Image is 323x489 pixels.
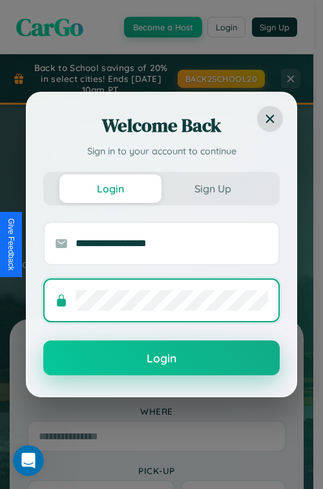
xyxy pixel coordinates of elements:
iframe: Intercom live chat [13,445,44,476]
h2: Welcome Back [43,112,280,138]
p: Sign in to your account to continue [43,145,280,159]
button: Login [59,174,161,203]
button: Login [43,340,280,375]
div: Give Feedback [6,218,16,271]
button: Sign Up [161,174,264,203]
